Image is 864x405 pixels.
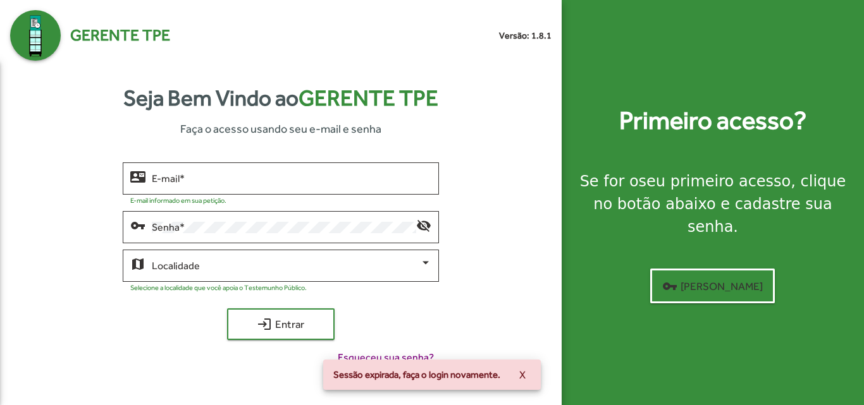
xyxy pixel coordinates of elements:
[619,102,806,140] strong: Primeiro acesso?
[577,170,849,238] div: Se for o , clique no botão abaixo e cadastre sua senha.
[10,10,61,61] img: Logo Gerente
[130,284,307,291] mat-hint: Selecione a localidade que você apoia o Testemunho Público.
[662,275,763,298] span: [PERSON_NAME]
[416,217,431,233] mat-icon: visibility_off
[257,317,272,332] mat-icon: login
[70,23,170,47] span: Gerente TPE
[333,368,500,381] span: Sessão expirada, faça o login novamente.
[180,120,381,137] span: Faça o acesso usando seu e-mail e senha
[509,363,536,386] button: X
[519,363,526,386] span: X
[130,169,145,184] mat-icon: contact_mail
[123,82,438,115] strong: Seja Bem Vindo ao
[238,313,323,335] span: Entrar
[130,256,145,271] mat-icon: map
[499,29,552,42] small: Versão: 1.8.1
[299,85,438,111] span: Gerente TPE
[130,196,226,204] mat-hint: E-mail informado em sua petição.
[130,217,145,233] mat-icon: vpn_key
[650,269,775,303] button: [PERSON_NAME]
[227,308,335,340] button: Entrar
[662,279,677,294] mat-icon: vpn_key
[639,172,791,190] strong: seu primeiro acesso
